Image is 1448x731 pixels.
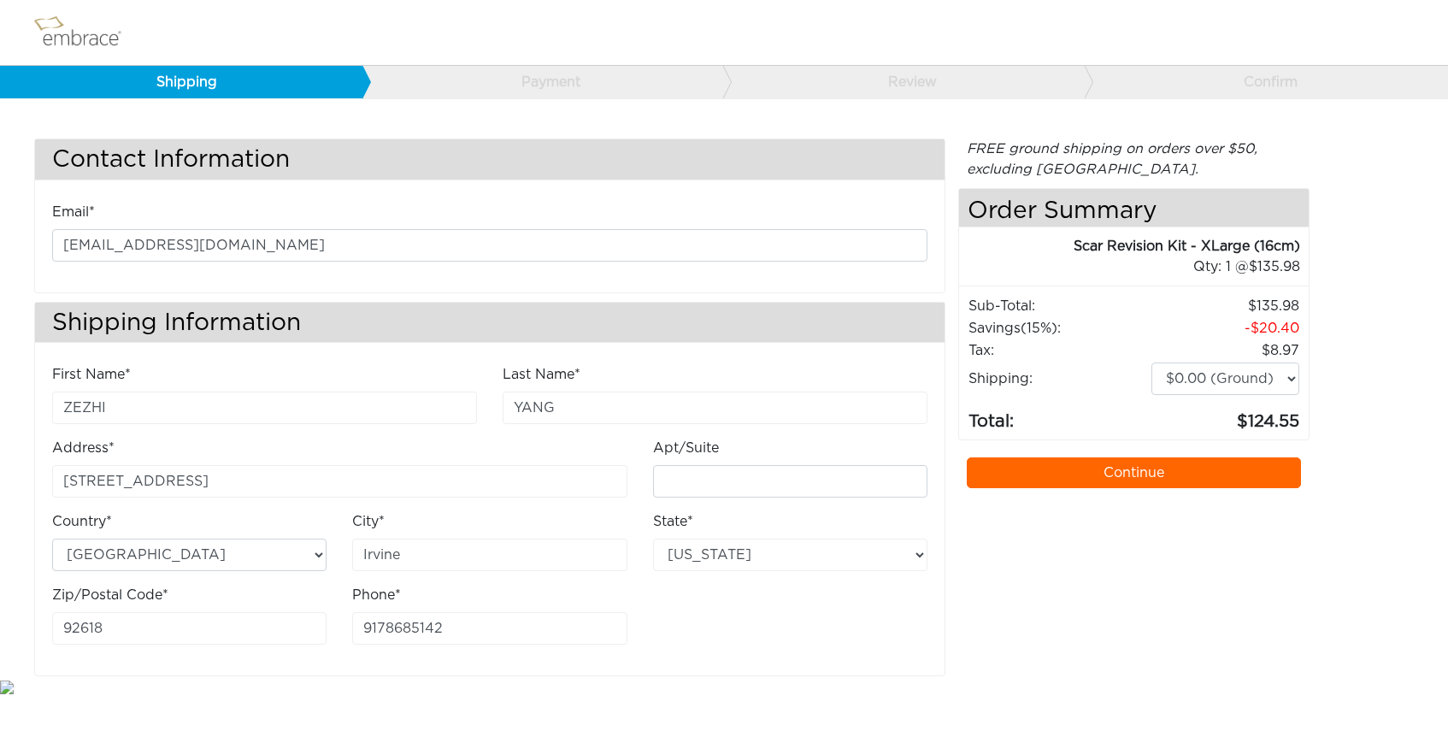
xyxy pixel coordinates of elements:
span: 135.98 [1249,260,1300,274]
label: Country* [52,511,112,532]
label: Apt/Suite [653,438,719,458]
label: Zip/Postal Code* [52,585,168,605]
a: Confirm [1084,66,1446,98]
label: First Name* [52,364,131,385]
label: Email* [52,202,95,222]
label: State* [653,511,693,532]
td: Shipping: [968,362,1151,396]
span: (15%) [1021,321,1057,335]
label: Last Name* [503,364,580,385]
div: FREE ground shipping on orders over $50, excluding [GEOGRAPHIC_DATA]. [958,139,1310,180]
div: Scar Revision Kit - XLarge (16cm) [959,236,1300,256]
h4: Order Summary [959,189,1309,227]
a: Review [722,66,1085,98]
img: logo.png [30,11,141,54]
h3: Shipping Information [35,303,945,343]
td: Tax: [968,339,1151,362]
td: 20.40 [1151,317,1300,339]
label: City* [352,511,385,532]
td: Sub-Total: [968,295,1151,317]
a: Continue [967,457,1301,488]
label: Address* [52,438,115,458]
td: Savings : [968,317,1151,339]
td: Total: [968,396,1151,435]
div: 1 @ [980,256,1300,277]
td: 135.98 [1151,295,1300,317]
label: Phone* [352,585,401,605]
a: Payment [362,66,724,98]
td: 8.97 [1151,339,1300,362]
td: 124.55 [1151,396,1300,435]
h3: Contact Information [35,139,945,180]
